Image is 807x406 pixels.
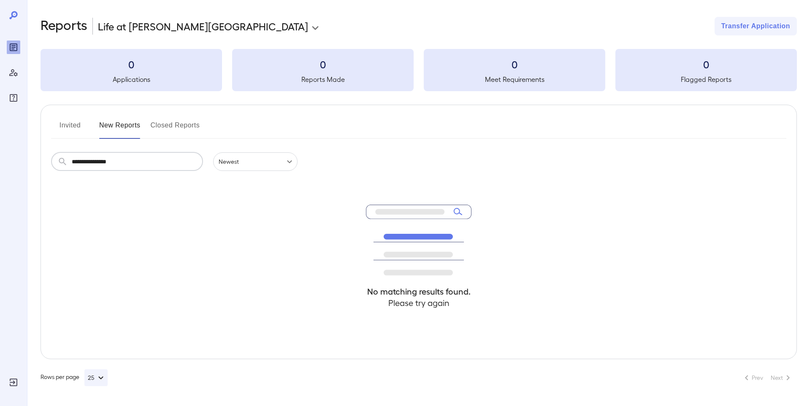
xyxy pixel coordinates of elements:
h2: Reports [41,17,87,35]
h5: Reports Made [232,74,414,84]
button: Invited [51,119,89,139]
button: 25 [84,369,108,386]
button: Closed Reports [151,119,200,139]
div: Log Out [7,376,20,389]
h5: Applications [41,74,222,84]
h3: 0 [41,57,222,71]
h4: Please try again [366,297,471,309]
div: Reports [7,41,20,54]
h3: 0 [232,57,414,71]
h5: Meet Requirements [424,74,605,84]
div: Newest [213,152,298,171]
summary: 0Applications0Reports Made0Meet Requirements0Flagged Reports [41,49,797,91]
div: Manage Users [7,66,20,79]
p: Life at [PERSON_NAME][GEOGRAPHIC_DATA] [98,19,308,33]
h5: Flagged Reports [615,74,797,84]
nav: pagination navigation [738,371,797,384]
h3: 0 [615,57,797,71]
button: New Reports [99,119,141,139]
button: Transfer Application [715,17,797,35]
h3: 0 [424,57,605,71]
div: Rows per page [41,369,108,386]
h4: No matching results found. [366,286,471,297]
div: FAQ [7,91,20,105]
